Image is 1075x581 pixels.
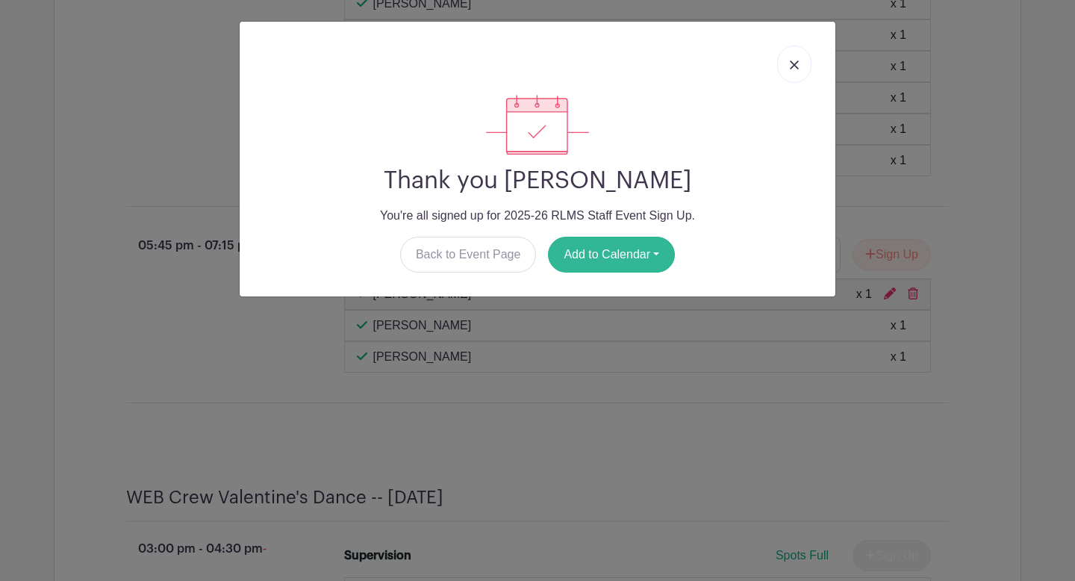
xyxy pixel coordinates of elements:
[790,60,799,69] img: close_button-5f87c8562297e5c2d7936805f587ecaba9071eb48480494691a3f1689db116b3.svg
[548,237,675,273] button: Add to Calendar
[252,167,823,195] h2: Thank you [PERSON_NAME]
[252,207,823,225] p: You're all signed up for 2025-26 RLMS Staff Event Sign Up.
[400,237,537,273] a: Back to Event Page
[486,95,589,155] img: signup_complete-c468d5dda3e2740ee63a24cb0ba0d3ce5d8a4ecd24259e683200fb1569d990c8.svg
